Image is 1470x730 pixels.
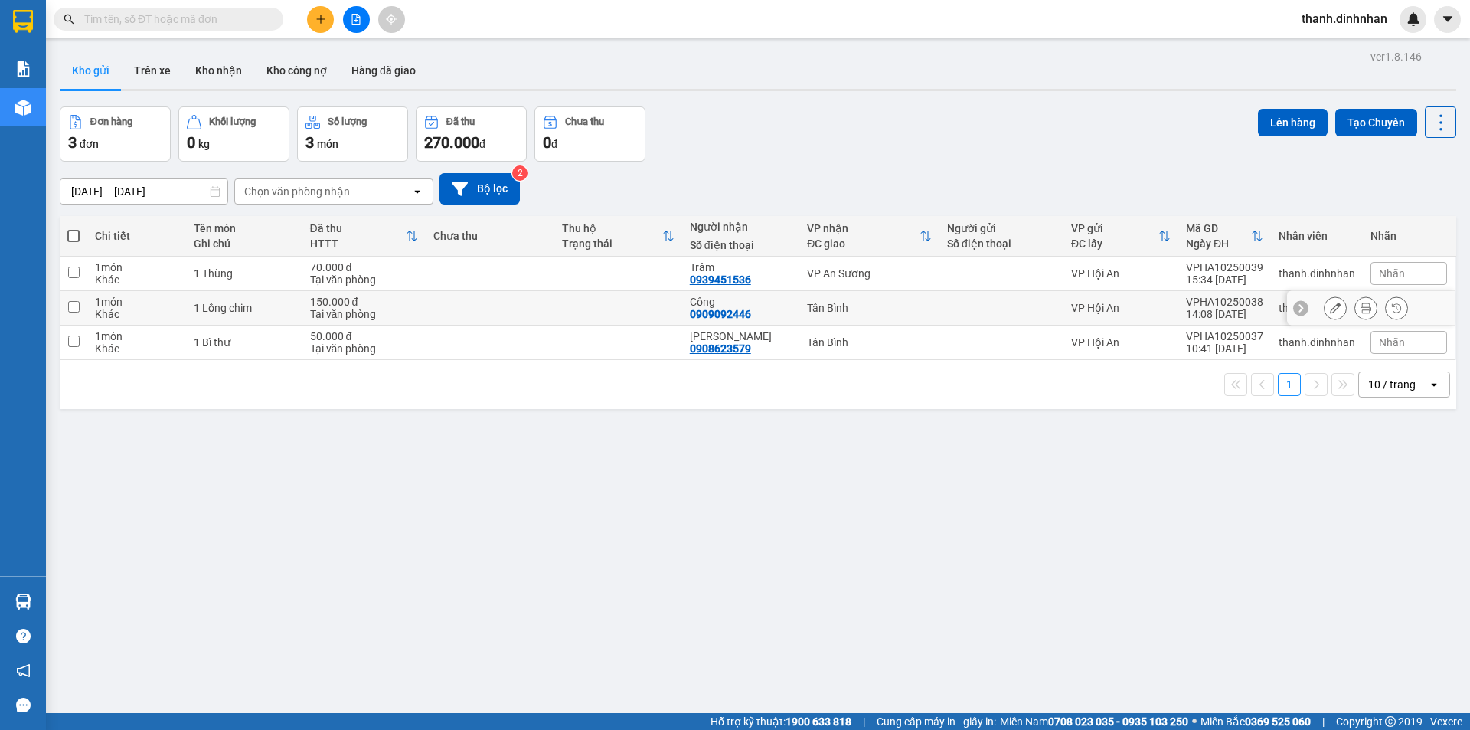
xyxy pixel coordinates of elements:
span: 3 [305,133,314,152]
div: Tại văn phòng [310,273,419,286]
div: Tân Bình [807,302,932,314]
div: Số lượng [328,116,367,127]
div: Khác [95,273,178,286]
div: VPHA10250038 [1186,296,1263,308]
button: Kho nhận [183,52,254,89]
div: 14:08 [DATE] [1186,308,1263,320]
div: 70.000 đ [310,261,419,273]
div: VP gửi [1071,222,1158,234]
strong: 0369 525 060 [1245,715,1311,728]
span: món [317,138,338,150]
div: Đã thu [310,222,407,234]
span: question-circle [16,629,31,643]
div: Ngày ĐH [1186,237,1251,250]
button: Trên xe [122,52,183,89]
button: Kho gửi [60,52,122,89]
div: 1 Lồng chim [194,302,294,314]
div: 150.000 đ [310,296,419,308]
div: Tên món [194,222,294,234]
div: Đã thu [446,116,475,127]
span: kg [198,138,210,150]
div: Chọn văn phòng nhận [244,184,350,199]
svg: open [411,185,423,198]
span: message [16,698,31,712]
div: Khác [95,342,178,355]
div: thanh.dinhnhan [1279,336,1355,349]
span: | [863,713,865,730]
div: Trâm [690,261,792,273]
div: Tại văn phòng [310,342,419,355]
button: caret-down [1434,6,1461,33]
input: Tìm tên, số ĐT hoặc mã đơn [84,11,265,28]
input: Select a date range. [60,179,227,204]
button: file-add [343,6,370,33]
button: Số lượng3món [297,106,408,162]
div: Tại văn phòng [310,308,419,320]
button: Khối lượng0kg [178,106,289,162]
div: thanh.dinhnhan [1279,302,1355,314]
span: Cung cấp máy in - giấy in: [877,713,996,730]
div: Người nhận [690,221,792,233]
span: plus [315,14,326,25]
div: Số điện thoại [947,237,1056,250]
div: 1 món [95,330,178,342]
th: Toggle SortBy [799,216,939,257]
img: warehouse-icon [15,594,31,610]
div: 10 / trang [1368,377,1416,392]
th: Toggle SortBy [1178,216,1271,257]
div: Nhân viên [1279,230,1355,242]
th: Toggle SortBy [1063,216,1178,257]
strong: 1900 633 818 [786,715,851,728]
div: 0939451536 [690,273,751,286]
span: copyright [1385,716,1396,727]
div: 0908623579 [690,342,751,355]
div: Chưa thu [433,230,546,242]
button: plus [307,6,334,33]
button: Bộ lọc [439,173,520,205]
div: VPHA10250037 [1186,330,1263,342]
span: | [1322,713,1325,730]
div: VPHA10250039 [1186,261,1263,273]
div: VP Hội An [1071,336,1171,349]
th: Toggle SortBy [302,216,426,257]
span: notification [16,663,31,678]
button: Lên hàng [1258,109,1328,136]
div: Ghi chú [194,237,294,250]
span: 0 [187,133,195,152]
span: caret-down [1441,12,1455,26]
span: đ [479,138,485,150]
span: Miền Nam [1000,713,1188,730]
span: search [64,14,74,25]
button: 1 [1278,373,1301,396]
img: warehouse-icon [15,100,31,116]
div: 0909092446 [690,308,751,320]
div: 1 món [95,261,178,273]
div: thanh.dinhnhan [1279,267,1355,280]
div: Đơn hàng [90,116,132,127]
div: ĐC lấy [1071,237,1158,250]
span: Nhãn [1379,267,1405,280]
sup: 2 [512,165,528,181]
div: Nhãn [1370,230,1447,242]
span: đơn [80,138,99,150]
div: HTTT [310,237,407,250]
div: Sửa đơn hàng [1324,296,1347,319]
button: Đơn hàng3đơn [60,106,171,162]
button: Hàng đã giao [339,52,428,89]
span: thanh.dinhnhan [1289,9,1400,28]
span: ⚪️ [1192,719,1197,725]
div: VP Hội An [1071,302,1171,314]
span: aim [386,14,397,25]
div: Mã GD [1186,222,1251,234]
span: 3 [68,133,77,152]
svg: open [1428,378,1440,391]
div: Minh Nga [690,330,792,342]
div: Thu hộ [562,222,662,234]
div: Khác [95,308,178,320]
strong: 0708 023 035 - 0935 103 250 [1048,715,1188,728]
button: Kho công nợ [254,52,339,89]
div: 1 Thùng [194,267,294,280]
div: ver 1.8.146 [1370,48,1422,65]
div: Số điện thoại [690,239,792,251]
button: Đã thu270.000đ [416,106,527,162]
